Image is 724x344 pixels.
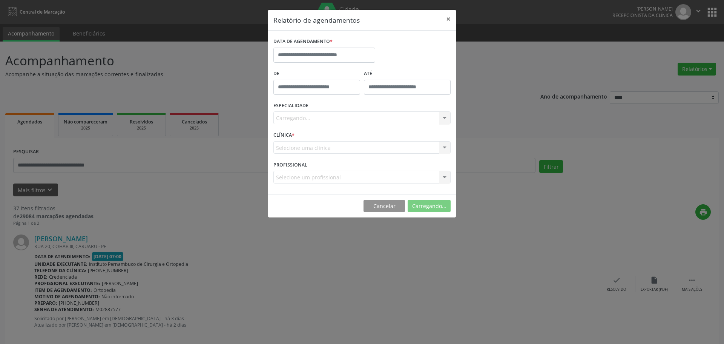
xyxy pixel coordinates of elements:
[364,68,451,80] label: ATÉ
[408,200,451,213] button: Carregando...
[273,159,307,171] label: PROFISSIONAL
[273,100,308,112] label: ESPECIALIDADE
[364,200,405,213] button: Cancelar
[441,10,456,28] button: Close
[273,68,360,80] label: De
[273,15,360,25] h5: Relatório de agendamentos
[273,36,333,48] label: DATA DE AGENDAMENTO
[273,130,295,141] label: CLÍNICA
